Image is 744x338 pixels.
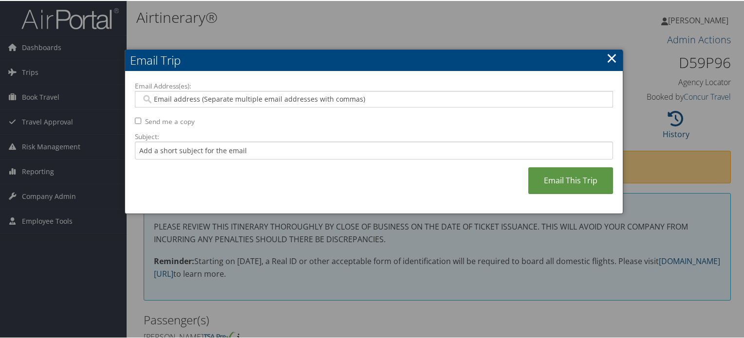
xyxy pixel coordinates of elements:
a: Email This Trip [528,166,613,193]
label: Send me a copy [145,116,195,125]
input: Email address (Separate multiple email addresses with commas) [141,93,607,103]
a: × [606,47,617,67]
label: Email Address(es): [135,80,613,90]
label: Subject: [135,131,613,141]
h2: Email Trip [125,49,623,70]
input: Add a short subject for the email [135,141,613,159]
